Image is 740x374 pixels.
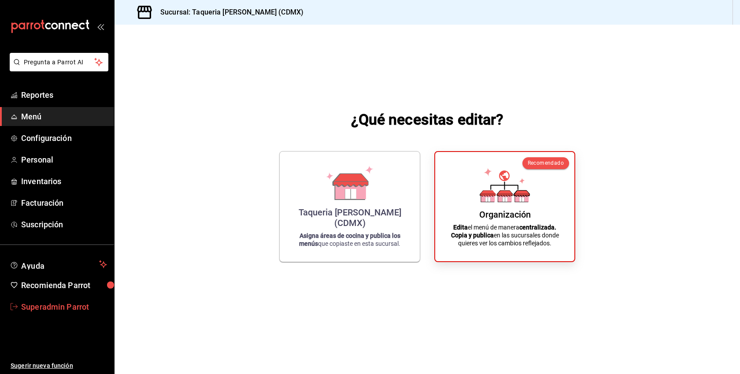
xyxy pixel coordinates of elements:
span: Personal [21,154,107,166]
p: que copiaste en esta sucursal. [290,232,409,248]
div: Taqueria [PERSON_NAME] (CDMX) [290,207,409,228]
span: Reportes [21,89,107,101]
span: Ayuda [21,259,96,270]
span: Menú [21,111,107,122]
button: Pregunta a Parrot AI [10,53,108,71]
strong: Edita [453,224,468,231]
span: Recomendado [528,160,564,166]
span: Superadmin Parrot [21,301,107,313]
span: Facturación [21,197,107,209]
strong: centralizada. [519,224,556,231]
strong: Copia y publica [451,232,494,239]
span: Recomienda Parrot [21,279,107,291]
span: Configuración [21,132,107,144]
span: Sugerir nueva función [11,361,107,370]
button: open_drawer_menu [97,23,104,30]
strong: Asigna áreas de cocina y publica los menús [299,232,400,247]
p: el menú de manera en las sucursales donde quieres ver los cambios reflejados. [446,223,564,247]
span: Suscripción [21,218,107,230]
h3: Sucursal: Taqueria [PERSON_NAME] (CDMX) [153,7,303,18]
span: Pregunta a Parrot AI [24,58,95,67]
a: Pregunta a Parrot AI [6,64,108,73]
h1: ¿Qué necesitas editar? [351,109,504,130]
div: Organización [479,209,531,220]
span: Inventarios [21,175,107,187]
